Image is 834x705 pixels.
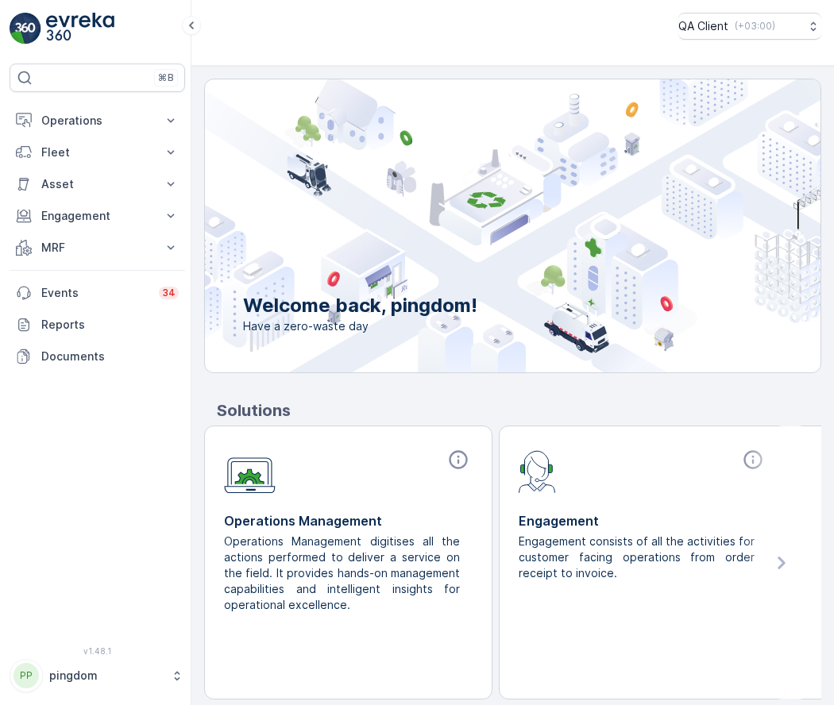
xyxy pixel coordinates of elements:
[41,176,153,192] p: Asset
[41,285,149,301] p: Events
[41,144,153,160] p: Fleet
[519,511,767,530] p: Engagement
[41,317,179,333] p: Reports
[10,309,185,341] a: Reports
[678,18,728,34] p: QA Client
[243,318,477,334] span: Have a zero-waste day
[133,79,820,372] img: city illustration
[10,341,185,372] a: Documents
[10,646,185,656] span: v 1.48.1
[41,208,153,224] p: Engagement
[10,168,185,200] button: Asset
[519,534,755,581] p: Engagement consists of all the activities for customer facing operations from order receipt to in...
[224,511,473,530] p: Operations Management
[14,663,39,688] div: PP
[162,287,176,299] p: 34
[10,277,185,309] a: Events34
[10,137,185,168] button: Fleet
[41,240,153,256] p: MRF
[10,200,185,232] button: Engagement
[10,659,185,692] button: PPpingdom
[10,13,41,44] img: logo
[678,13,821,40] button: QA Client(+03:00)
[49,668,163,684] p: pingdom
[10,105,185,137] button: Operations
[46,13,114,44] img: logo_light-DOdMpM7g.png
[224,449,276,494] img: module-icon
[735,20,775,33] p: ( +03:00 )
[158,71,174,84] p: ⌘B
[519,449,556,493] img: module-icon
[243,293,477,318] p: Welcome back, pingdom!
[41,113,153,129] p: Operations
[41,349,179,364] p: Documents
[224,534,460,613] p: Operations Management digitises all the actions performed to deliver a service on the field. It p...
[10,232,185,264] button: MRF
[217,399,821,422] p: Solutions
